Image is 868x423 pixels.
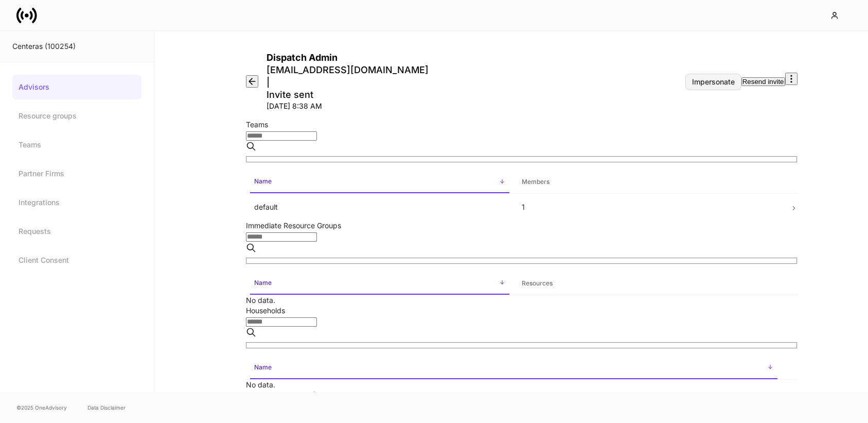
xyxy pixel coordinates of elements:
p: [EMAIL_ADDRESS][DOMAIN_NAME] [267,64,429,76]
h6: Name [254,278,272,287]
div: Impersonate [692,78,735,86]
h6: Members [522,177,550,187]
span: Name [250,273,510,295]
button: Resend invite [741,77,785,86]
td: 1 [513,194,782,221]
button: Impersonate [685,74,741,90]
span: Name [250,171,510,193]
a: Teams [12,132,141,157]
a: Partner Firms [12,161,141,186]
a: Advisors [12,75,141,99]
span: Members [518,172,777,193]
p: | [267,76,429,89]
p: [DATE] 8:38 AM [267,101,429,111]
h4: Dispatch Admin [267,52,429,64]
div: Resend invite [742,78,784,85]
h6: Name [254,362,272,372]
a: Client Consent [12,248,141,273]
div: Immediate Resource Groups [246,221,798,231]
p: No data. [246,295,798,306]
div: Teams [246,120,798,130]
div: Viewable Requests (Past 30 Days) [246,390,798,400]
span: Name [250,357,777,379]
div: Centeras (100254) [12,41,141,52]
span: © 2025 OneAdvisory [16,403,67,412]
span: Resources [518,273,777,294]
p: No data. [246,380,798,390]
a: Data Disclaimer [87,403,126,412]
a: Resource groups [12,104,141,128]
h6: Name [254,176,272,186]
h6: Resources [522,278,553,288]
div: Households [246,306,798,316]
a: Requests [12,219,141,244]
p: Invite sent [267,89,429,101]
a: Integrations [12,190,141,215]
td: default [246,194,514,221]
